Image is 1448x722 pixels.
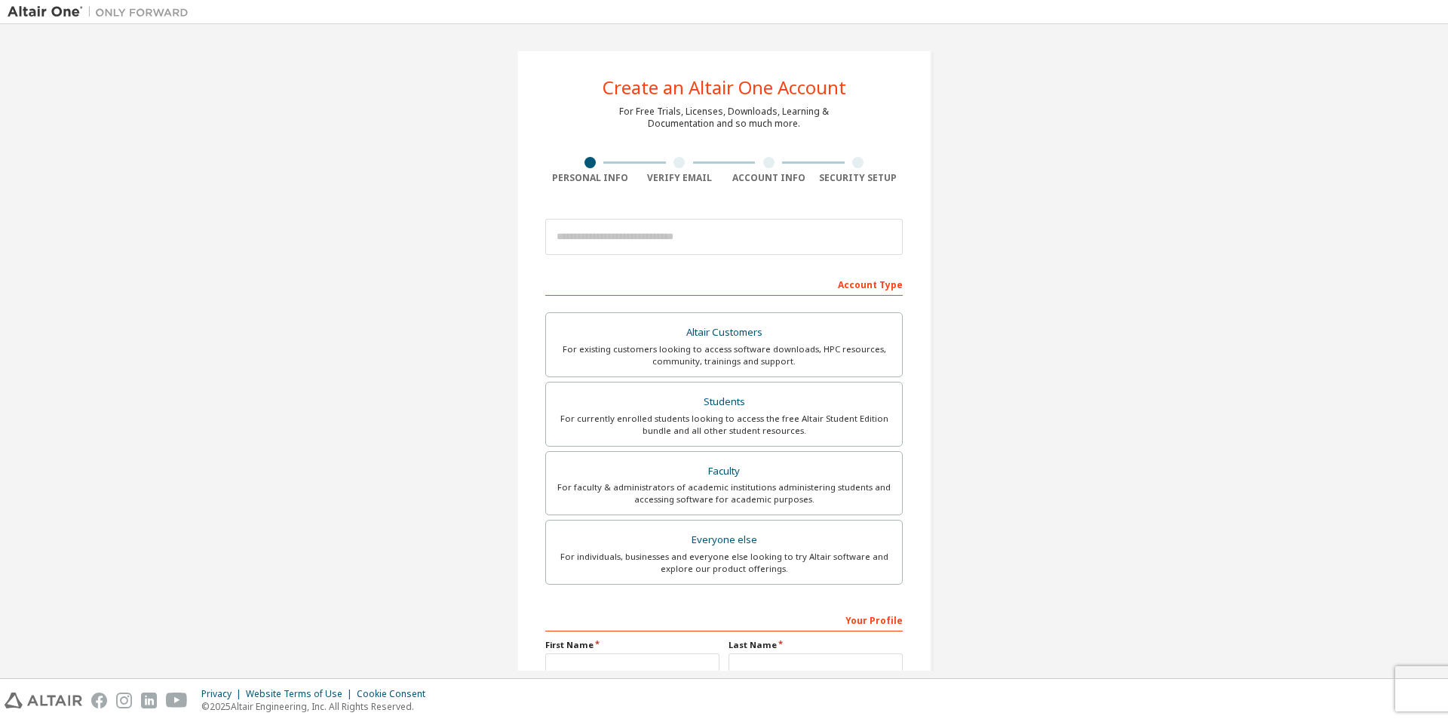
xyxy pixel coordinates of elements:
label: First Name [545,639,719,651]
div: Personal Info [545,172,635,184]
div: Everyone else [555,530,893,551]
div: Account Type [545,272,903,296]
img: youtube.svg [166,693,188,708]
div: Privacy [201,688,246,700]
div: For individuals, businesses and everyone else looking to try Altair software and explore our prod... [555,551,893,575]
div: Verify Email [635,172,725,184]
div: Cookie Consent [357,688,434,700]
p: © 2025 Altair Engineering, Inc. All Rights Reserved. [201,700,434,713]
label: Last Name [729,639,903,651]
div: Altair Customers [555,322,893,343]
div: Website Terms of Use [246,688,357,700]
div: Your Profile [545,607,903,631]
div: Students [555,392,893,413]
div: For currently enrolled students looking to access the free Altair Student Edition bundle and all ... [555,413,893,437]
div: Account Info [724,172,814,184]
img: Altair One [8,5,196,20]
div: For existing customers looking to access software downloads, HPC resources, community, trainings ... [555,343,893,367]
div: Create an Altair One Account [603,78,846,97]
img: linkedin.svg [141,693,157,708]
img: instagram.svg [116,693,132,708]
div: For Free Trials, Licenses, Downloads, Learning & Documentation and so much more. [619,106,829,130]
img: altair_logo.svg [5,693,82,708]
div: Faculty [555,461,893,482]
div: Security Setup [814,172,903,184]
img: facebook.svg [91,693,107,708]
div: For faculty & administrators of academic institutions administering students and accessing softwa... [555,481,893,505]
